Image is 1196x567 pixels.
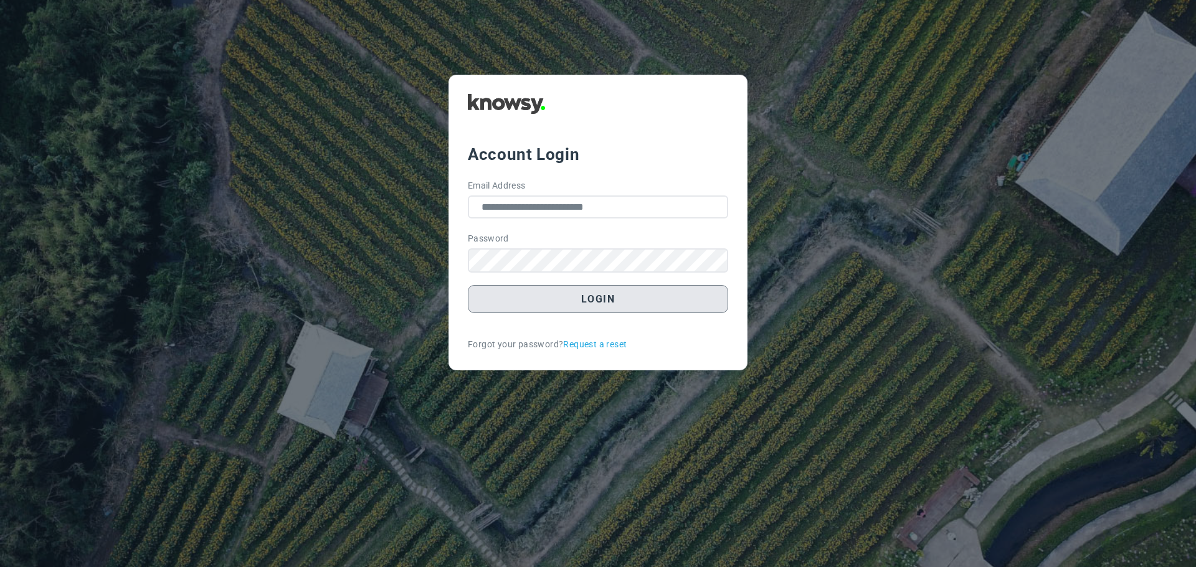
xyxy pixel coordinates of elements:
[468,143,728,166] div: Account Login
[468,285,728,313] button: Login
[468,232,509,245] label: Password
[468,338,728,351] div: Forgot your password?
[563,338,627,351] a: Request a reset
[468,179,526,192] label: Email Address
